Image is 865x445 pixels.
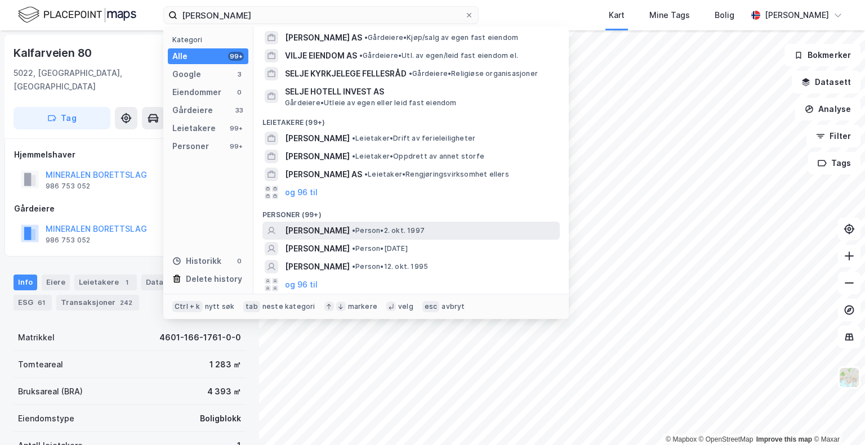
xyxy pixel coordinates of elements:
[205,302,235,311] div: nytt søk
[200,412,241,425] div: Boligblokk
[18,385,83,398] div: Bruksareal (BRA)
[18,331,55,344] div: Matrikkel
[285,49,357,62] span: VILJE EIENDOM AS
[285,67,407,80] span: SELJE KYRKJELEGE FELLESRÅD
[46,236,90,245] div: 986 753 052
[649,8,690,22] div: Mine Tags
[228,124,244,133] div: 99+
[186,272,242,286] div: Delete history
[18,5,136,25] img: logo.f888ab2527a4732fd821a326f86c7f29.svg
[285,224,350,237] span: [PERSON_NAME]
[352,152,484,161] span: Leietaker • Oppdrett av annet storfe
[359,51,518,60] span: Gårdeiere • Utl. av egen/leid fast eiendom el.
[809,391,865,445] div: Kontrollprogram for chat
[172,104,213,117] div: Gårdeiere
[177,7,465,24] input: Søk på adresse, matrikkel, gårdeiere, leietakere eller personer
[352,134,355,142] span: •
[159,331,241,344] div: 4601-166-1761-0-0
[398,302,413,311] div: velg
[409,69,412,78] span: •
[352,244,355,253] span: •
[253,201,569,222] div: Personer (99+)
[352,134,475,143] span: Leietaker • Drift av ferieleiligheter
[364,33,368,42] span: •
[14,44,94,62] div: Kalfarveien 80
[14,148,245,161] div: Hjemmelshaver
[359,51,363,60] span: •
[14,107,110,129] button: Tag
[792,71,860,93] button: Datasett
[442,302,465,311] div: avbryt
[42,275,70,290] div: Eiere
[352,244,408,253] span: Person • [DATE]
[409,69,538,78] span: Gårdeiere • Religiøse organisasjoner
[235,70,244,79] div: 3
[285,278,318,291] button: og 96 til
[172,254,221,268] div: Historikk
[253,109,569,129] div: Leietakere (99+)
[285,150,350,163] span: [PERSON_NAME]
[352,226,425,235] span: Person • 2. okt. 1997
[262,302,315,311] div: neste kategori
[666,435,697,443] a: Mapbox
[14,202,245,215] div: Gårdeiere
[56,295,139,311] div: Transaksjoner
[74,275,137,290] div: Leietakere
[228,142,244,151] div: 99+
[784,44,860,66] button: Bokmerker
[172,86,221,99] div: Eiendommer
[172,68,201,81] div: Google
[285,186,318,199] button: og 96 til
[235,88,244,97] div: 0
[364,170,509,179] span: Leietaker • Rengjøringsvirksomhet ellers
[422,301,440,312] div: esc
[172,140,209,153] div: Personer
[756,435,812,443] a: Improve this map
[806,125,860,147] button: Filter
[172,301,203,312] div: Ctrl + k
[46,182,90,191] div: 986 753 052
[141,275,184,290] div: Datasett
[285,98,457,107] span: Gårdeiere • Utleie av egen eller leid fast eiendom
[285,242,350,255] span: [PERSON_NAME]
[172,50,188,63] div: Alle
[364,170,368,178] span: •
[14,66,184,93] div: 5022, [GEOGRAPHIC_DATA], [GEOGRAPHIC_DATA]
[121,277,132,288] div: 1
[285,132,350,145] span: [PERSON_NAME]
[795,98,860,120] button: Analyse
[172,35,248,44] div: Kategori
[243,301,260,312] div: tab
[352,152,355,160] span: •
[285,85,555,98] span: SELJE HOTELL INVEST AS
[285,260,350,273] span: [PERSON_NAME]
[765,8,829,22] div: [PERSON_NAME]
[35,297,47,308] div: 61
[118,297,135,308] div: 242
[18,358,63,371] div: Tomteareal
[715,8,734,22] div: Bolig
[228,52,244,61] div: 99+
[809,391,865,445] iframe: Chat Widget
[808,152,860,174] button: Tags
[235,257,244,266] div: 0
[14,275,37,290] div: Info
[207,385,241,398] div: 4 393 ㎡
[348,302,377,311] div: markere
[699,435,753,443] a: OpenStreetMap
[839,367,860,388] img: Z
[609,8,625,22] div: Kart
[352,262,355,271] span: •
[14,295,52,311] div: ESG
[172,122,216,135] div: Leietakere
[285,31,362,44] span: [PERSON_NAME] AS
[285,168,362,181] span: [PERSON_NAME] AS
[352,262,428,271] span: Person • 12. okt. 1995
[352,226,355,235] span: •
[209,358,241,371] div: 1 283 ㎡
[18,412,74,425] div: Eiendomstype
[364,33,518,42] span: Gårdeiere • Kjøp/salg av egen fast eiendom
[235,106,244,115] div: 33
